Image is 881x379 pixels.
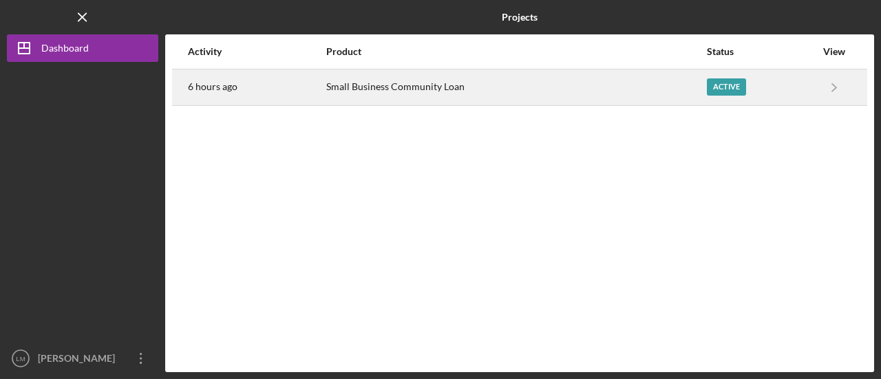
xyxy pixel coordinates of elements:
[326,46,705,57] div: Product
[7,345,158,372] button: LM[PERSON_NAME]
[707,78,746,96] div: Active
[34,345,124,376] div: [PERSON_NAME]
[41,34,89,65] div: Dashboard
[817,46,851,57] div: View
[7,34,158,62] button: Dashboard
[326,70,705,105] div: Small Business Community Loan
[16,355,25,362] text: LM
[188,46,325,57] div: Activity
[188,81,237,92] time: 2025-08-20 23:35
[707,46,816,57] div: Status
[502,12,538,23] b: Projects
